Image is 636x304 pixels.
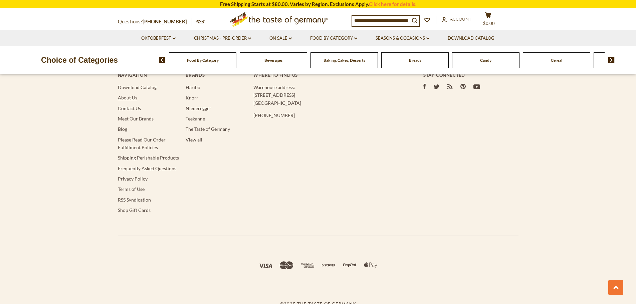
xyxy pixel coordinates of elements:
[450,16,471,22] span: Account
[187,58,219,63] a: Food By Category
[118,186,145,192] a: Terms of Use
[409,58,421,63] a: Breads
[141,35,176,42] a: Oktoberfest
[118,126,127,132] a: Blog
[186,95,198,100] a: Knorr
[324,58,365,63] a: Baking, Cakes, Desserts
[186,126,230,132] a: The Taste of Germany
[269,35,292,42] a: On Sale
[186,84,200,90] a: Haribo
[118,155,179,161] a: Shipping Perishable Products
[186,137,202,142] a: View all
[369,1,416,7] a: Click here for details.
[118,17,192,26] p: Questions?
[423,72,518,78] h4: Stay Connected
[186,72,247,78] h4: Brands
[480,58,491,63] a: Candy
[118,72,179,78] h4: Navigation
[608,57,615,63] img: next arrow
[310,35,357,42] a: Food By Category
[194,35,251,42] a: Christmas - PRE-ORDER
[118,166,176,171] a: Frequently Asked Questions
[551,58,562,63] a: Cereal
[118,116,154,121] a: Meet Our Brands
[186,116,205,121] a: Teekanne
[264,58,282,63] a: Beverages
[118,105,141,111] a: Contact Us
[143,18,187,24] a: [PHONE_NUMBER]
[376,35,429,42] a: Seasons & Occasions
[442,16,471,23] a: Account
[118,207,151,213] a: Shop Gift Cards
[253,83,396,107] p: Warehouse address: [STREET_ADDRESS] [GEOGRAPHIC_DATA]
[118,95,137,100] a: About Us
[483,21,495,26] span: $0.00
[118,176,148,182] a: Privacy Policy
[118,197,151,203] a: RSS Syndication
[186,105,211,111] a: Niederegger
[478,12,498,29] button: $0.00
[118,84,157,90] a: Download Catalog
[159,57,165,63] img: previous arrow
[448,35,494,42] a: Download Catalog
[253,111,396,119] p: [PHONE_NUMBER]
[118,137,166,150] a: Please Read Our Order Fulfillment Policies
[253,72,396,78] h4: Where to find us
